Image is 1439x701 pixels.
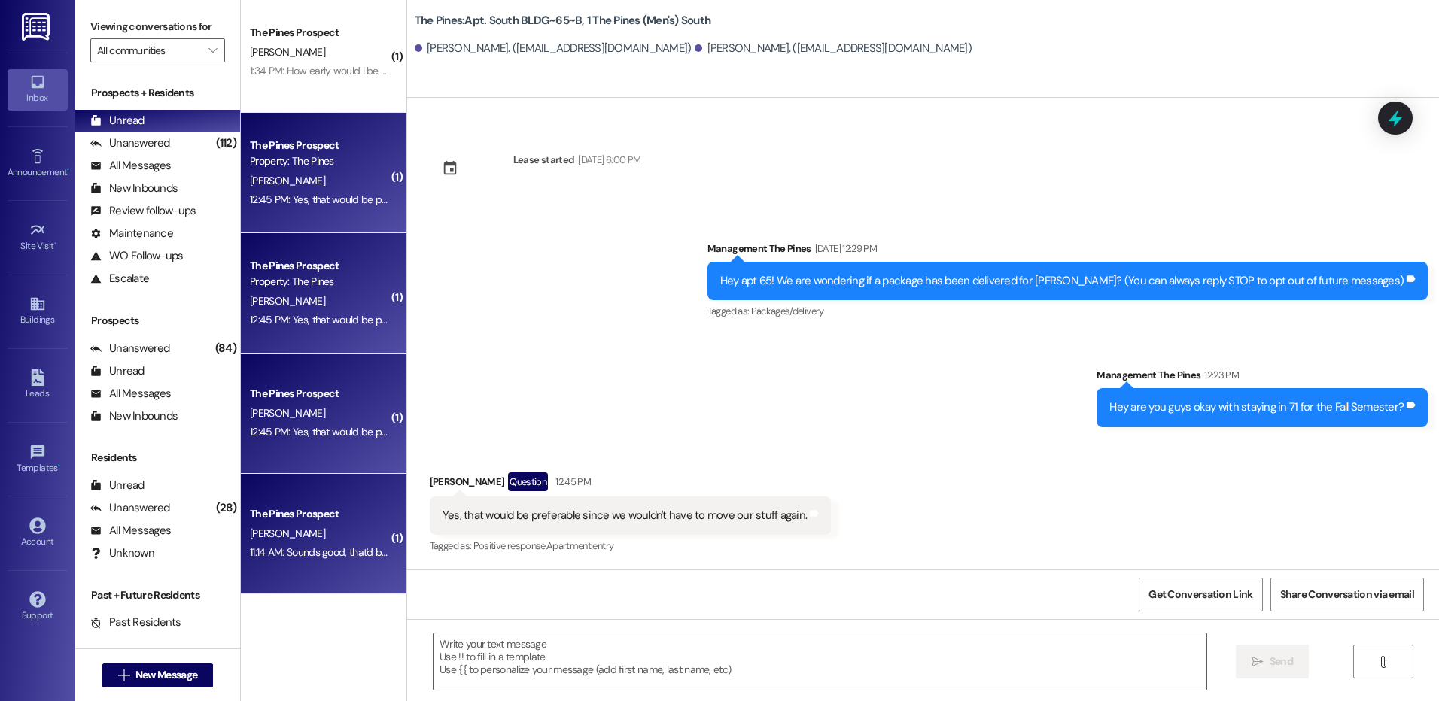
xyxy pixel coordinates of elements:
[415,13,710,29] b: The Pines: Apt. South BLDG~65~B, 1 The Pines (Men's) South
[208,44,217,56] i: 
[707,300,1428,322] div: Tagged as:
[473,539,546,552] span: Positive response ,
[811,241,877,256] div: [DATE] 12:29 PM
[75,313,240,329] div: Prospects
[54,238,56,249] span: •
[546,539,613,552] span: Apartment entry
[75,85,240,101] div: Prospects + Residents
[90,181,178,196] div: New Inbounds
[1139,578,1262,611] button: Get Conversation Link
[1109,399,1404,415] div: Hey are you guys okay with staying in 71 for the Fall Semester?
[250,193,629,206] div: 12:45 PM: Yes, that would be preferable since we wouldn't have to move our stuff again.
[508,472,548,491] div: Question
[552,474,591,490] div: 12:45 PM
[90,523,171,539] div: All Messages
[250,174,325,187] span: [PERSON_NAME]
[22,13,53,41] img: ResiDesk Logo
[1236,645,1309,678] button: Send
[90,15,225,38] label: Viewing conversations for
[90,615,181,630] div: Past Residents
[250,258,389,274] div: The Pines Prospect
[1148,587,1252,602] span: Get Conversation Link
[90,386,171,402] div: All Messages
[90,248,183,264] div: WO Follow-ups
[1200,367,1239,383] div: 12:23 PM
[695,41,972,56] div: [PERSON_NAME]. ([EMAIL_ADDRESS][DOMAIN_NAME])
[135,667,197,683] span: New Message
[707,241,1428,262] div: Management The Pines
[1270,578,1424,611] button: Share Conversation via email
[513,152,575,168] div: Lease started
[8,365,68,405] a: Leads
[250,64,555,77] div: 1:34 PM: How early would I be able to check in and get my key [DATE]?
[67,165,69,175] span: •
[250,45,325,59] span: [PERSON_NAME]
[8,587,68,627] a: Support
[1377,656,1389,668] i: 
[1097,367,1428,388] div: Management The Pines
[250,153,389,169] div: Property: The Pines
[212,496,240,520] div: (28)
[75,587,240,603] div: Past + Future Residents
[250,274,389,290] div: Property: The Pines
[8,513,68,554] a: Account
[90,545,154,561] div: Unknown
[1280,587,1414,602] span: Share Conversation via email
[250,294,325,308] span: [PERSON_NAME]
[430,535,831,557] div: Tagged as:
[211,337,240,360] div: (84)
[250,506,389,522] div: The Pines Prospect
[90,113,145,129] div: Unread
[1252,656,1263,668] i: 
[90,637,192,653] div: Future Residents
[90,478,145,493] div: Unread
[90,408,178,424] div: New Inbounds
[250,406,325,420] span: [PERSON_NAME]
[90,226,173,241] div: Maintenance
[90,363,145,379] div: Unread
[1270,654,1293,669] span: Send
[250,386,389,402] div: The Pines Prospect
[574,152,640,168] div: [DATE] 6:00 PM
[250,425,629,439] div: 12:45 PM: Yes, that would be preferable since we wouldn't have to move our stuff again.
[250,545,713,559] div: 11:14 AM: Sounds good, that'd be awesome. Drive safe! We just want to make sure your spot will be...
[75,450,240,466] div: Residents
[8,291,68,332] a: Buildings
[720,273,1404,289] div: Hey apt 65! We are wondering if a package has been delivered for [PERSON_NAME]? (You can always r...
[118,669,129,681] i: 
[90,500,170,516] div: Unanswered
[751,305,824,317] span: Packages/delivery
[212,132,240,155] div: (112)
[250,25,389,41] div: The Pines Prospect
[90,135,170,151] div: Unanswered
[415,41,692,56] div: [PERSON_NAME]. ([EMAIL_ADDRESS][DOMAIN_NAME])
[250,313,629,326] div: 12:45 PM: Yes, that would be preferable since we wouldn't have to move our stuff again.
[90,203,196,219] div: Review follow-ups
[102,663,214,687] button: New Message
[90,341,170,357] div: Unanswered
[443,508,807,523] div: Yes, that would be preferable since we wouldn't have to move our stuff again.
[250,138,389,153] div: The Pines Prospect
[8,69,68,110] a: Inbox
[250,527,325,540] span: [PERSON_NAME]
[90,271,149,287] div: Escalate
[8,439,68,480] a: Templates •
[8,217,68,258] a: Site Visit •
[58,460,60,471] span: •
[97,38,201,62] input: All communities
[430,472,831,496] div: [PERSON_NAME]
[90,158,171,174] div: All Messages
